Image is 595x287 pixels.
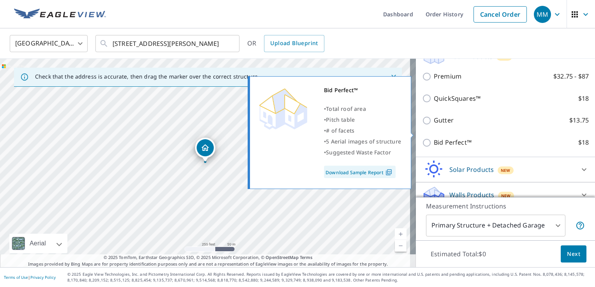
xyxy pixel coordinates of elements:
[384,169,394,176] img: Pdf Icon
[567,249,580,259] span: Next
[35,73,259,80] p: Check that the address is accurate, then drag the marker over the correct structure.
[501,192,511,199] span: New
[449,165,494,174] p: Solar Products
[324,147,401,158] div: •
[113,33,224,54] input: Search by address or latitude-longitude
[10,33,88,54] div: [GEOGRAPHIC_DATA]
[426,215,565,236] div: Primary Structure + Detached Garage
[14,9,106,20] img: EV Logo
[434,72,461,81] p: Premium
[324,114,401,125] div: •
[247,35,324,52] div: OR
[324,125,401,136] div: •
[324,136,401,147] div: •
[561,245,586,263] button: Next
[27,234,48,253] div: Aerial
[4,275,28,280] a: Terms of Use
[553,72,589,81] p: $32.75 - $87
[434,115,454,125] p: Gutter
[9,234,67,253] div: Aerial
[449,190,494,199] p: Walls Products
[578,94,589,103] p: $18
[256,85,310,131] img: Premium
[300,254,313,260] a: Terms
[389,72,399,82] button: Close
[434,94,481,103] p: QuickSquares™
[270,38,318,48] span: Upload Blueprint
[578,138,589,147] p: $18
[534,6,551,23] div: MM
[422,160,589,179] div: Solar ProductsNew
[426,201,585,211] p: Measurement Instructions
[395,240,407,252] a: Current Level 17, Zoom Out
[4,275,56,280] p: |
[434,138,472,147] p: Bid Perfect™
[326,105,366,112] span: Total roof area
[195,138,215,162] div: Dropped pin, building 1, Residential property, 3663 Narron Dr SW Atlanta, GA 30331
[30,275,56,280] a: Privacy Policy
[474,6,527,23] a: Cancel Order
[576,221,585,230] span: Your report will include the primary structure and a detached garage if one exists.
[569,115,589,125] p: $13.75
[266,254,298,260] a: OpenStreetMap
[424,245,492,262] p: Estimated Total: $0
[326,138,401,145] span: 5 Aerial images of structure
[67,271,591,283] p: © 2025 Eagle View Technologies, Inc. and Pictometry International Corp. All Rights Reserved. Repo...
[264,35,324,52] a: Upload Blueprint
[324,85,401,96] div: Bid Perfect™
[422,185,589,204] div: Walls ProductsNew
[326,149,391,156] span: Suggested Waste Factor
[326,116,355,123] span: Pitch table
[324,103,401,114] div: •
[324,166,396,178] a: Download Sample Report
[104,254,313,261] span: © 2025 TomTom, Earthstar Geographics SIO, © 2025 Microsoft Corporation, ©
[326,127,354,134] span: # of facets
[501,167,511,173] span: New
[395,228,407,240] a: Current Level 17, Zoom In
